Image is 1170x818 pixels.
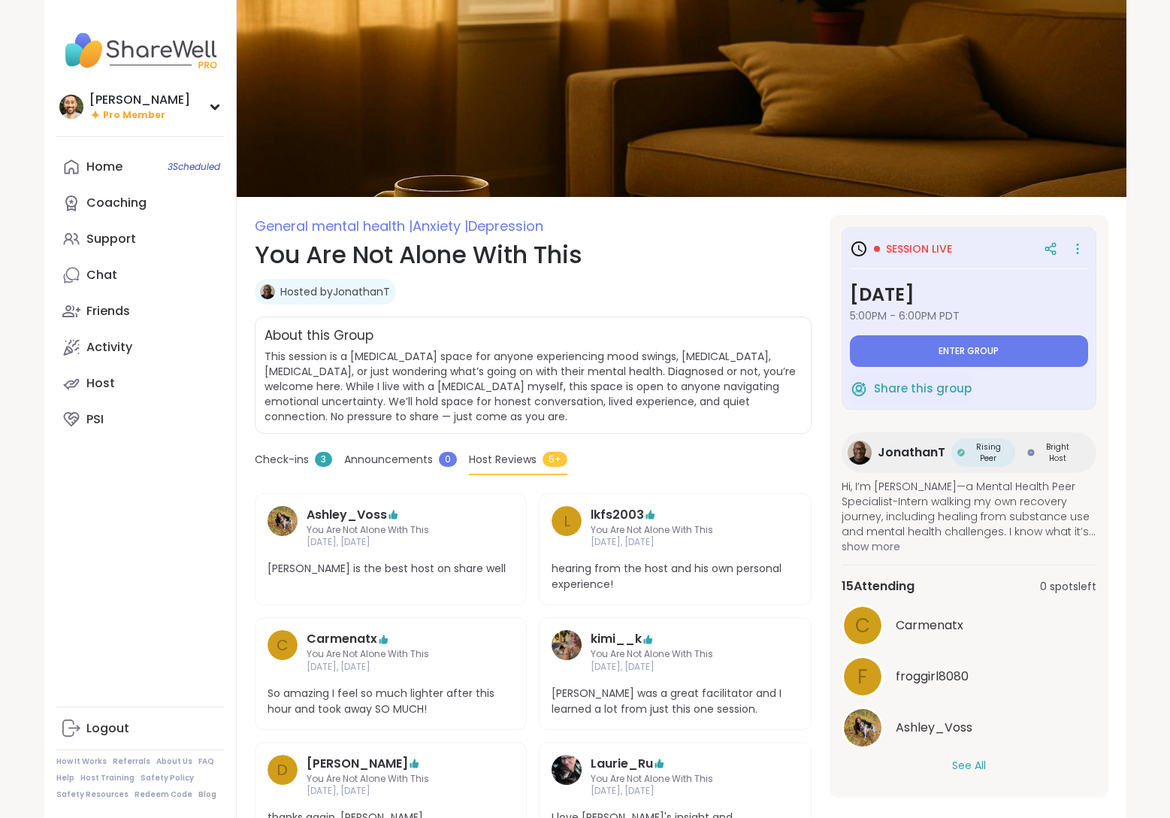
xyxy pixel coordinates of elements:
div: Chat [86,267,117,283]
div: PSI [86,411,104,428]
a: [PERSON_NAME] [307,755,408,773]
button: See All [952,758,986,774]
span: Ashley_Voss [896,719,972,737]
span: You Are Not Alone With This [307,524,476,537]
span: JonathanT [878,444,945,462]
div: Home [86,159,122,175]
span: Hi, I’m [PERSON_NAME]—a Mental Health Peer Specialist-Intern walking my own recovery journey, inc... [842,479,1096,539]
span: Announcements [344,452,433,468]
div: Support [86,231,136,247]
span: [DATE], [DATE] [307,536,476,549]
span: You Are Not Alone With This [307,648,476,661]
a: kimi__k [591,630,642,648]
img: Laurie_Ru [552,755,582,785]
a: lkfs2003 [591,506,644,524]
span: This session is a [MEDICAL_DATA] space for anyone experiencing mood swings, [MEDICAL_DATA], [MEDI... [265,349,796,424]
span: hearing from the host and his own personal experience! [552,561,799,592]
span: 0 [439,452,457,467]
a: Referrals [113,756,150,767]
img: kimi__k [552,630,582,660]
span: 15 Attending [842,577,915,595]
a: Blog [198,789,216,800]
span: 0 spots left [1040,579,1096,595]
img: Bright Host [1027,449,1035,456]
h3: [DATE] [850,281,1088,308]
img: Ashley_Voss [268,506,298,536]
a: Ashley_Voss [307,506,387,524]
span: Check-ins [255,452,309,468]
img: JonathanT [260,284,275,299]
a: Redeem Code [135,789,192,800]
span: So amazing I feel so much lighter after this hour and took away SO MUCH! [268,686,515,717]
a: Support [56,221,224,257]
span: You Are Not Alone With This [591,524,760,537]
a: Chat [56,257,224,293]
span: Rising Peer [968,441,1009,464]
span: C [855,611,870,641]
a: JonathanTJonathanTRising PeerRising PeerBright HostBright Host [842,432,1096,473]
span: 5+ [543,452,567,467]
div: Activity [86,339,132,356]
img: Ashley_Voss [844,709,881,747]
a: Safety Policy [141,773,194,783]
span: [DATE], [DATE] [307,661,476,674]
a: Home3Scheduled [56,149,224,185]
span: Anxiety | [413,217,468,235]
a: How It Works [56,756,107,767]
span: 3 [315,452,332,467]
span: Pro Member [103,109,165,122]
span: 5:00PM - 6:00PM PDT [850,308,1088,323]
span: Share this group [874,380,972,398]
a: Ashley_VossAshley_Voss [842,707,1096,749]
span: Depression [468,217,543,235]
a: Help [56,773,74,783]
span: l [564,510,570,532]
span: [PERSON_NAME] is the best host on share well [268,561,515,577]
a: Coaching [56,185,224,221]
span: [DATE], [DATE] [591,536,760,549]
span: [DATE], [DATE] [591,661,760,674]
span: Enter group [939,345,999,357]
a: l [552,506,582,550]
span: [DATE], [DATE] [591,785,760,798]
span: You Are Not Alone With This [591,773,760,786]
a: Safety Resources [56,789,128,800]
button: Share this group [850,373,972,404]
button: Enter group [850,335,1088,367]
a: Friends [56,293,224,329]
a: Hosted byJonathanT [280,284,390,299]
span: [PERSON_NAME] was a great facilitator and I learned a lot from just this one session. [552,686,799,717]
span: Host Reviews [469,452,537,468]
div: [PERSON_NAME] [89,92,190,108]
a: D [268,755,298,798]
a: Logout [56,710,224,747]
span: You Are Not Alone With This [307,773,476,786]
span: [DATE], [DATE] [307,785,476,798]
span: You Are Not Alone With This [591,648,760,661]
span: C [277,634,289,656]
h1: You Are Not Alone With This [255,237,812,273]
a: FAQ [198,756,214,767]
div: Logout [86,720,129,737]
a: Ashley_Voss [268,506,298,550]
div: Host [86,375,115,392]
img: ShareWell Logomark [850,380,868,398]
a: Host [56,365,224,401]
span: f [857,662,867,692]
span: show more [842,539,1096,554]
span: D [277,759,288,781]
span: froggirl8080 [896,668,969,686]
img: brett [59,95,83,119]
span: 3 Scheduled [168,161,220,173]
img: ShareWell Nav Logo [56,24,224,77]
div: Friends [86,303,130,320]
span: Carmenatx [896,617,963,635]
a: Carmenatx [307,630,377,648]
h2: About this Group [265,326,373,346]
a: CCarmenatx [842,604,1096,647]
a: Host Training [80,773,135,783]
a: Activity [56,329,224,365]
img: Rising Peer [957,449,965,456]
span: Session live [886,241,952,256]
span: Bright Host [1038,441,1078,464]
